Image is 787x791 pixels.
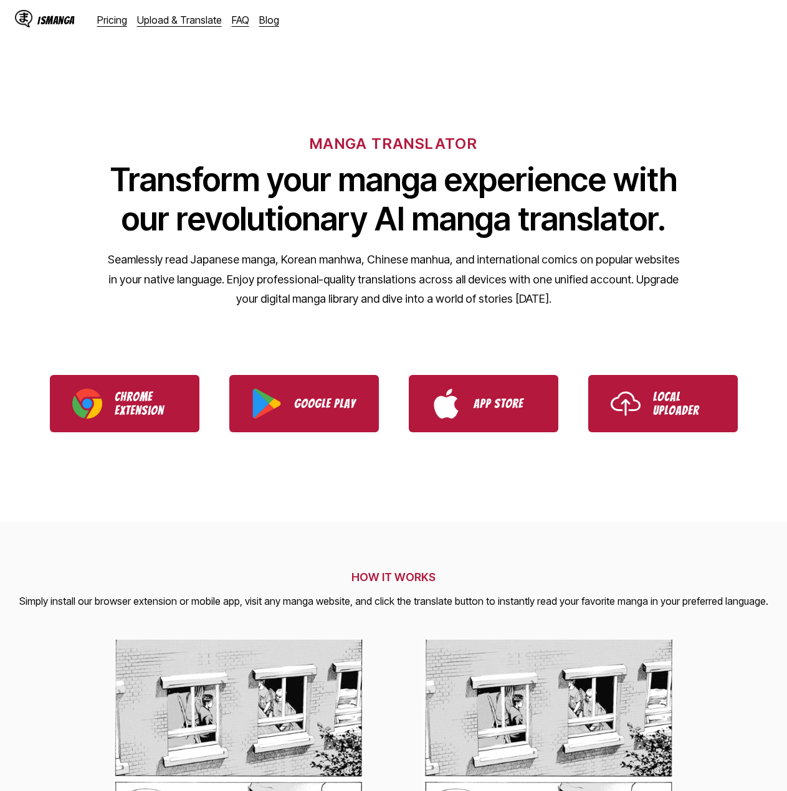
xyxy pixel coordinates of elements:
[19,594,768,610] p: Simply install our browser extension or mobile app, visit any manga website, and click the transl...
[431,389,461,419] img: App Store logo
[259,14,279,26] a: Blog
[72,389,102,419] img: Chrome logo
[474,397,536,410] p: App Store
[229,375,379,432] a: Download IsManga from Google Play
[252,389,282,419] img: Google Play logo
[107,160,680,239] h1: Transform your manga experience with our revolutionary AI manga translator.
[15,10,32,27] img: IsManga Logo
[19,571,768,584] h2: HOW IT WORKS
[37,14,75,26] div: IsManga
[115,390,177,417] p: Chrome Extension
[137,14,222,26] a: Upload & Translate
[15,10,97,30] a: IsManga LogoIsManga
[50,375,199,432] a: Download IsManga Chrome Extension
[611,389,641,419] img: Upload icon
[107,250,680,309] p: Seamlessly read Japanese manga, Korean manhwa, Chinese manhua, and international comics on popula...
[588,375,738,432] a: Use IsManga Local Uploader
[294,397,356,410] p: Google Play
[232,14,249,26] a: FAQ
[653,390,715,417] p: Local Uploader
[409,375,558,432] a: Download IsManga from App Store
[97,14,127,26] a: Pricing
[310,135,477,153] h6: MANGA TRANSLATOR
